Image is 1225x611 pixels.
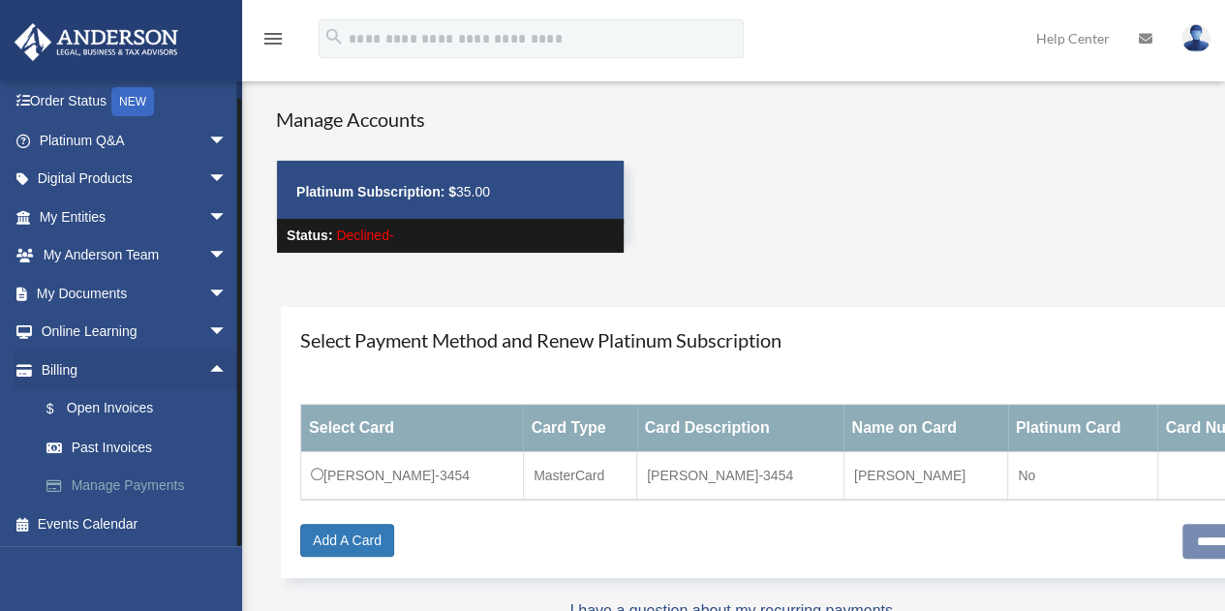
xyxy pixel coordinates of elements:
[208,121,247,161] span: arrow_drop_down
[276,106,625,133] h4: Manage Accounts
[287,228,332,243] strong: Status:
[14,504,257,543] a: Events Calendar
[261,27,285,50] i: menu
[14,82,257,122] a: Order StatusNEW
[9,23,184,61] img: Anderson Advisors Platinum Portal
[261,34,285,50] a: menu
[296,184,456,199] strong: Platinum Subscription: $
[27,428,257,467] a: Past Invoices
[27,467,257,505] a: Manage Payments
[208,351,247,390] span: arrow_drop_up
[1181,24,1210,52] img: User Pic
[1008,405,1158,452] th: Platinum Card
[14,198,257,236] a: My Entitiesarrow_drop_down
[300,524,394,557] a: Add A Card
[14,313,257,351] a: Online Learningarrow_drop_down
[296,180,604,204] p: 35.00
[843,405,1007,452] th: Name on Card
[57,397,67,421] span: $
[14,236,257,275] a: My Anderson Teamarrow_drop_down
[27,389,257,429] a: $Open Invoices
[208,274,247,314] span: arrow_drop_down
[14,351,257,389] a: Billingarrow_drop_up
[323,26,345,47] i: search
[1008,452,1158,501] td: No
[336,228,393,243] span: Declined-
[14,274,257,313] a: My Documentsarrow_drop_down
[843,452,1007,501] td: [PERSON_NAME]
[637,405,844,452] th: Card Description
[523,452,636,501] td: MasterCard
[14,121,257,160] a: Platinum Q&Aarrow_drop_down
[208,313,247,352] span: arrow_drop_down
[301,452,524,501] td: [PERSON_NAME]-3454
[208,160,247,199] span: arrow_drop_down
[208,198,247,237] span: arrow_drop_down
[523,405,636,452] th: Card Type
[14,160,257,199] a: Digital Productsarrow_drop_down
[111,87,154,116] div: NEW
[301,405,524,452] th: Select Card
[637,452,844,501] td: [PERSON_NAME]-3454
[208,236,247,276] span: arrow_drop_down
